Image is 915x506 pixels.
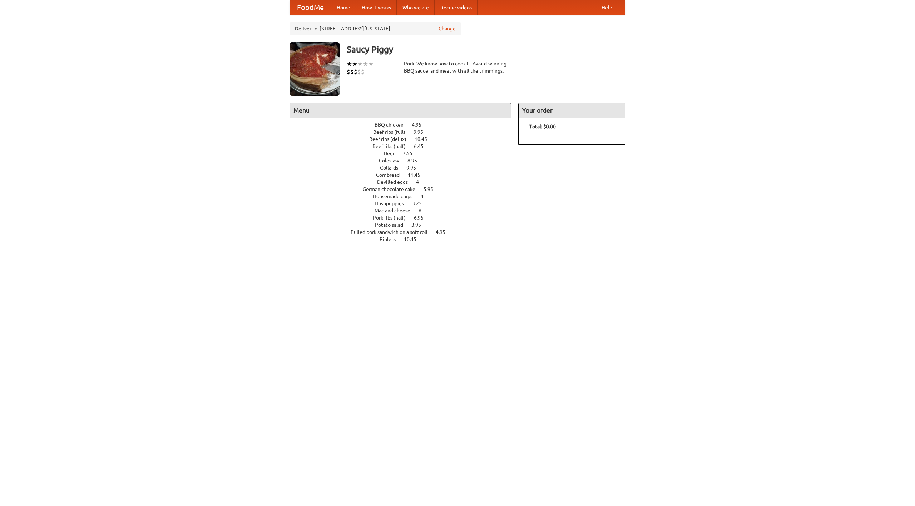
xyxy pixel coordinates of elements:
span: German chocolate cake [363,186,422,192]
span: Potato salad [375,222,410,228]
span: 4 [416,179,426,185]
li: ★ [363,60,368,68]
a: Hushpuppies 3.25 [375,201,435,206]
b: Total: $0.00 [529,124,556,129]
span: 6.95 [414,215,431,221]
a: Who we are [397,0,435,15]
a: Beef ribs (full) 9.95 [373,129,436,135]
span: 5.95 [424,186,440,192]
li: ★ [347,60,352,68]
a: Housemade chips 4 [373,193,437,199]
div: Deliver to: [STREET_ADDRESS][US_STATE] [290,22,461,35]
span: 3.25 [412,201,429,206]
a: Cornbread 11.45 [376,172,434,178]
a: Coleslaw 8.95 [379,158,430,163]
a: Pork ribs (half) 6.95 [373,215,437,221]
li: $ [350,68,354,76]
a: Collards 9.95 [380,165,429,171]
span: Riblets [380,236,403,242]
span: Collards [380,165,405,171]
li: $ [354,68,357,76]
a: Potato salad 3.95 [375,222,434,228]
span: Beer [384,151,402,156]
span: Mac and cheese [375,208,417,213]
span: Beef ribs (full) [373,129,412,135]
span: 3.95 [411,222,428,228]
span: 6.45 [414,143,431,149]
span: Pork ribs (half) [373,215,413,221]
span: Pulled pork sandwich on a soft roll [351,229,435,235]
h4: Menu [290,103,511,118]
li: $ [361,68,365,76]
li: $ [357,68,361,76]
span: 4.95 [412,122,429,128]
a: Devilled eggs 4 [377,179,432,185]
span: Housemade chips [373,193,420,199]
span: Hushpuppies [375,201,411,206]
span: 7.55 [403,151,420,156]
span: 10.45 [404,236,424,242]
img: angular.jpg [290,42,340,96]
span: Beef ribs (half) [372,143,413,149]
span: 11.45 [408,172,427,178]
a: Pulled pork sandwich on a soft roll 4.95 [351,229,459,235]
a: Mac and cheese 6 [375,208,435,213]
span: 6 [419,208,429,213]
h3: Saucy Piggy [347,42,625,57]
a: FoodMe [290,0,331,15]
li: ★ [352,60,357,68]
div: Pork. We know how to cook it. Award-winning BBQ sauce, and meat with all the trimmings. [404,60,511,74]
span: 4.95 [436,229,452,235]
h4: Your order [519,103,625,118]
span: 10.45 [415,136,434,142]
span: 9.95 [414,129,430,135]
span: 8.95 [407,158,424,163]
a: Recipe videos [435,0,478,15]
span: 4 [421,193,431,199]
a: Beer 7.55 [384,151,426,156]
a: Beef ribs (half) 6.45 [372,143,437,149]
a: Beef ribs (delux) 10.45 [369,136,440,142]
span: 9.95 [406,165,423,171]
li: $ [347,68,350,76]
li: ★ [368,60,374,68]
a: Help [596,0,618,15]
a: Riblets 10.45 [380,236,430,242]
a: BBQ chicken 4.95 [375,122,435,128]
li: ★ [357,60,363,68]
a: How it works [356,0,397,15]
span: BBQ chicken [375,122,411,128]
span: Devilled eggs [377,179,415,185]
a: Home [331,0,356,15]
span: Beef ribs (delux) [369,136,414,142]
a: Change [439,25,456,32]
a: German chocolate cake 5.95 [363,186,446,192]
span: Cornbread [376,172,407,178]
span: Coleslaw [379,158,406,163]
